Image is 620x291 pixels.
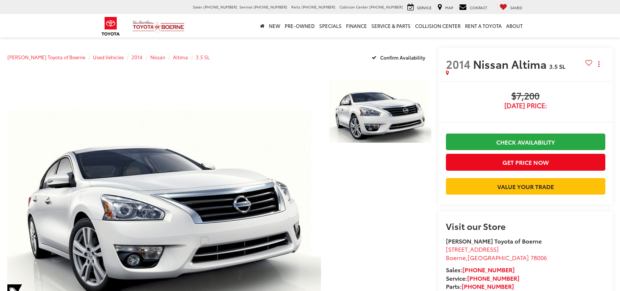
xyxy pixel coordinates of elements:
a: Value Your Trade [446,178,605,195]
span: [PHONE_NUMBER] [369,4,403,10]
span: [PHONE_NUMBER] [302,4,335,10]
a: Pre-Owned [282,14,317,38]
a: New [267,14,282,38]
a: Contact [457,3,489,11]
strong: [PERSON_NAME] Toyota of Boerne [446,237,542,245]
span: Parts [291,4,300,10]
a: 2014 [131,54,143,60]
a: [PERSON_NAME] Toyota of Boerne [7,54,85,60]
a: My Saved Vehicles [498,3,524,11]
span: Contact [470,5,487,10]
a: Map [436,3,455,11]
span: Saved [510,5,522,10]
span: Sales [193,4,202,10]
span: $7,200 [446,91,605,102]
span: Boerne [446,253,466,262]
span: 2014 [446,56,471,72]
a: Finance [344,14,369,38]
span: Service [239,4,252,10]
a: 3.5 SL [196,54,210,60]
a: [STREET_ADDRESS] Boerne,[GEOGRAPHIC_DATA] 78006 [446,245,547,262]
span: Map [445,5,453,10]
span: [DATE] Price: [446,102,605,109]
img: Vic Vaughan Toyota of Boerne [132,20,185,33]
a: Service [405,3,433,11]
span: [GEOGRAPHIC_DATA] [468,253,529,262]
img: Toyota [97,14,125,38]
strong: Parts: [446,282,514,290]
a: [PHONE_NUMBER] [462,265,515,274]
a: Specials [317,14,344,38]
h2: Visit our Store [446,221,605,231]
img: 2014 Nissan Altima 3.5 SL [328,65,432,144]
span: Confirm Availability [380,54,425,61]
a: About [504,14,525,38]
a: Nissan [150,54,165,60]
span: , [446,253,547,262]
span: Collision Center [339,4,368,10]
span: [PHONE_NUMBER] [203,4,237,10]
span: [PHONE_NUMBER] [253,4,287,10]
span: Service [417,5,432,10]
button: Get Price Now [446,154,605,170]
span: Nissan Altima [473,56,549,72]
strong: Sales: [446,265,515,274]
a: Home [258,14,267,38]
a: [PHONE_NUMBER] [462,282,514,290]
span: 3.5 SL [549,62,565,70]
a: Service & Parts: Opens in a new tab [369,14,413,38]
span: [STREET_ADDRESS] [446,245,499,253]
a: Check Availability [446,134,605,150]
a: [PHONE_NUMBER] [467,274,519,282]
strong: Service: [446,274,519,282]
span: dropdown dots [598,61,599,67]
span: 78006 [530,253,547,262]
button: Actions [592,57,605,70]
button: Confirm Availability [368,51,431,64]
a: Altima [173,54,188,60]
a: Rent a Toyota [463,14,504,38]
a: Collision Center [413,14,463,38]
a: Used Vehicles [93,54,124,60]
a: Expand Photo 1 [329,66,431,143]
